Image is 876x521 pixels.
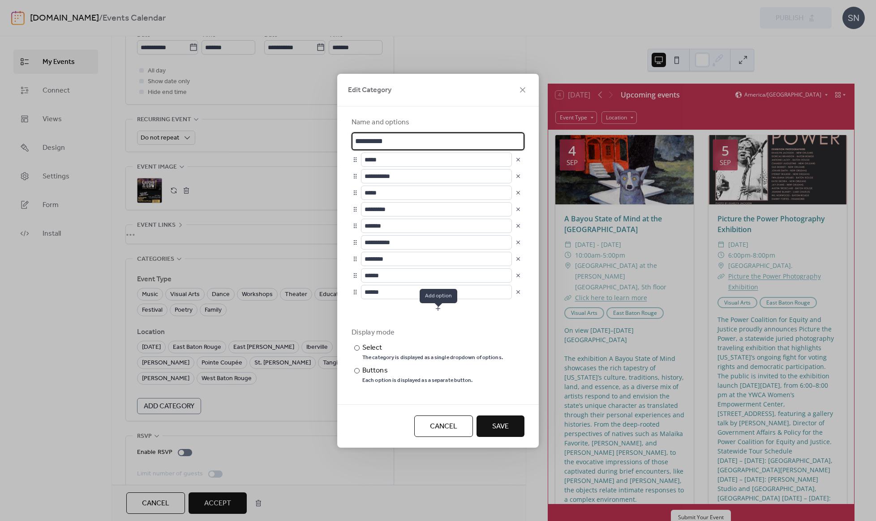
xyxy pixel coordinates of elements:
[352,117,523,128] div: Name and options
[362,343,501,353] div: Select
[362,354,503,361] div: The category is displayed as a single dropdown of options.
[352,327,523,338] div: Display mode
[362,377,473,384] div: Each option is displayed as a separate button.
[414,415,473,437] button: Cancel
[362,365,471,376] div: Buttons
[430,421,457,432] span: Cancel
[477,415,524,437] button: Save
[420,289,457,303] span: Add option
[348,85,391,96] span: Edit Category
[492,421,509,432] span: Save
